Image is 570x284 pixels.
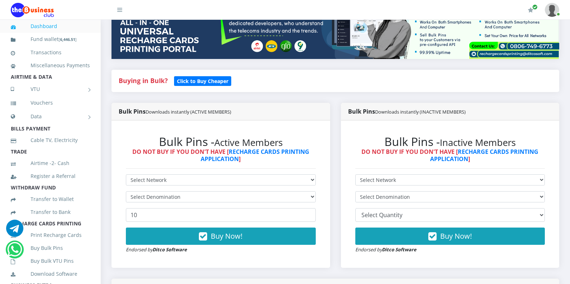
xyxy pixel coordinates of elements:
[11,107,90,125] a: Data
[11,266,90,282] a: Download Software
[126,228,316,245] button: Buy Now!
[532,4,538,10] span: Renew/Upgrade Subscription
[11,191,90,207] a: Transfer to Wallet
[177,78,228,84] b: Click to Buy Cheaper
[132,148,309,162] strong: DO NOT BUY IF YOU DON'T HAVE [ ]
[355,135,545,148] h2: Bulk Pins -
[11,80,90,98] a: VTU
[11,3,54,17] img: Logo
[126,208,316,222] input: Enter Quantity
[11,132,90,148] a: Cable TV, Electricity
[11,240,90,256] a: Buy Bulk Pins
[211,231,242,241] span: Buy Now!
[126,246,187,253] small: Endorsed by
[440,136,516,149] small: Inactive Members
[361,148,538,162] strong: DO NOT BUY IF YOU DON'T HAVE [ ]
[11,168,90,184] a: Register a Referral
[174,76,231,85] a: Click to Buy Cheaper
[11,18,90,35] a: Dashboard
[11,227,90,243] a: Print Recharge Cards
[59,37,77,42] small: [ ]
[126,135,316,148] h2: Bulk Pins -
[11,44,90,61] a: Transactions
[375,109,466,115] small: Downloads instantly (INACTIVE MEMBERS)
[6,225,23,237] a: Chat for support
[152,246,187,253] strong: Ditco Software
[214,136,283,149] small: Active Members
[201,148,309,162] a: RECHARGE CARDS PRINTING APPLICATION
[11,204,90,220] a: Transfer to Bank
[11,95,90,111] a: Vouchers
[545,3,559,17] img: User
[60,37,75,42] b: 6,446.51
[11,155,90,171] a: Airtime -2- Cash
[146,109,231,115] small: Downloads instantly (ACTIVE MEMBERS)
[7,246,22,258] a: Chat for support
[355,246,416,253] small: Endorsed by
[440,231,472,241] span: Buy Now!
[119,107,231,115] strong: Bulk Pins
[348,107,466,115] strong: Bulk Pins
[430,148,539,162] a: RECHARGE CARDS PRINTING APPLICATION
[382,246,416,253] strong: Ditco Software
[11,31,90,48] a: Fund wallet[6,446.51]
[119,76,168,85] strong: Buying in Bulk?
[528,7,533,13] i: Renew/Upgrade Subscription
[11,57,90,74] a: Miscellaneous Payments
[355,228,545,245] button: Buy Now!
[11,253,90,269] a: Buy Bulk VTU Pins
